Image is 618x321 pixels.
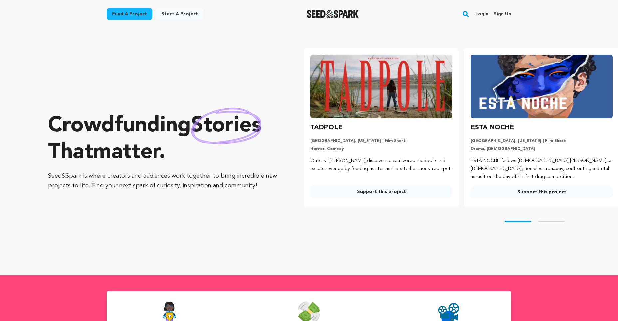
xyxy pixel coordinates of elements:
[156,8,203,20] a: Start a project
[310,157,452,173] p: Outcast [PERSON_NAME] discovers a carnivorous tadpole and exacts revenge by feeding her tormentor...
[310,186,452,198] a: Support this project
[310,146,452,152] p: Horror, Comedy
[310,138,452,144] p: [GEOGRAPHIC_DATA], [US_STATE] | Film Short
[93,142,159,163] span: matter
[471,157,613,181] p: ESTA NOCHE follows [DEMOGRAPHIC_DATA] [PERSON_NAME], a [DEMOGRAPHIC_DATA], homeless runaway, conf...
[310,122,342,133] h3: TADPOLE
[307,10,359,18] img: Seed&Spark Logo Dark Mode
[471,186,613,198] a: Support this project
[471,122,514,133] h3: ESTA NOCHE
[471,138,613,144] p: [GEOGRAPHIC_DATA], [US_STATE] | Film Short
[471,55,613,118] img: ESTA NOCHE image
[475,9,488,19] a: Login
[48,171,277,191] p: Seed&Spark is where creators and audiences work together to bring incredible new projects to life...
[471,146,613,152] p: Drama, [DEMOGRAPHIC_DATA]
[48,113,277,166] p: Crowdfunding that .
[191,108,261,144] img: hand sketched image
[307,10,359,18] a: Seed&Spark Homepage
[107,8,152,20] a: Fund a project
[310,55,452,118] img: TADPOLE image
[494,9,511,19] a: Sign up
